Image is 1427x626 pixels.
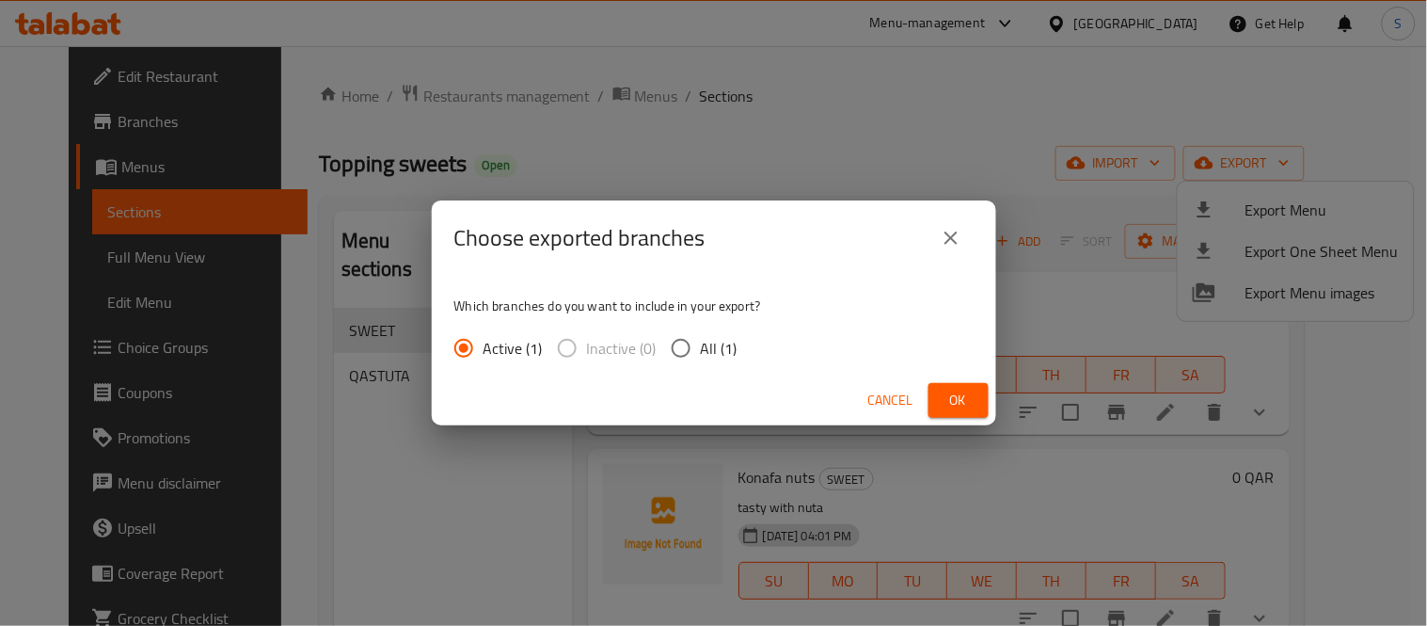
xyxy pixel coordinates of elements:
span: Inactive (0) [587,337,657,360]
span: Cancel [868,389,913,412]
span: All (1) [701,337,737,360]
span: Active (1) [484,337,543,360]
button: Ok [928,383,989,418]
span: Ok [943,389,974,412]
button: Cancel [861,383,921,418]
p: Which branches do you want to include in your export? [454,297,974,315]
button: close [928,216,974,261]
h2: Choose exported branches [454,223,706,253]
